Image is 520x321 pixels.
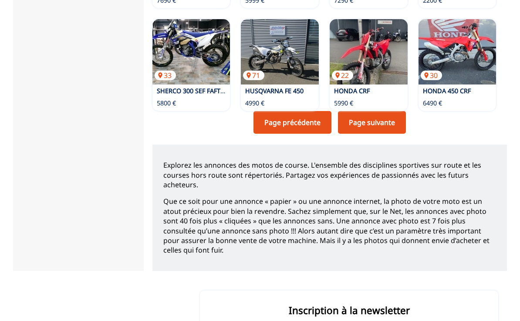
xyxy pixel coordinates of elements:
[419,19,496,84] img: HONDA 450 CRF
[241,19,319,84] a: HUSQVARNA FE 45071
[157,87,233,95] a: SHERCO 300 SEF FAFTORY
[152,19,230,84] a: SHERCO 300 SEF FAFTORY33
[245,99,264,108] p: 4990 €
[338,111,406,134] a: Page suivante
[330,19,408,84] a: HONDA CRF22
[334,87,370,95] a: HONDA CRF
[155,71,176,80] p: 33
[423,99,442,108] p: 6490 €
[222,304,476,317] p: Inscription à la newsletter
[245,87,304,95] a: HUSQVARNA FE 450
[334,99,353,108] p: 5990 €
[421,71,442,80] p: 30
[330,19,408,84] img: HONDA CRF
[157,99,176,108] p: 5800 €
[419,19,496,84] a: HONDA 450 CRF30
[152,19,230,84] img: SHERCO 300 SEF FAFTORY
[243,71,264,80] p: 71
[163,160,496,189] p: Explorez les annonces des motos de course. L'ensemble des disciplines sportives sur route et les ...
[241,19,319,84] img: HUSQVARNA FE 450
[332,71,353,80] p: 22
[163,196,496,255] p: Que ce soit pour une annonce « papier » ou une annonce internet, la photo de votre moto est un at...
[253,111,331,134] a: Page précédente
[423,87,471,95] a: HONDA 450 CRF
